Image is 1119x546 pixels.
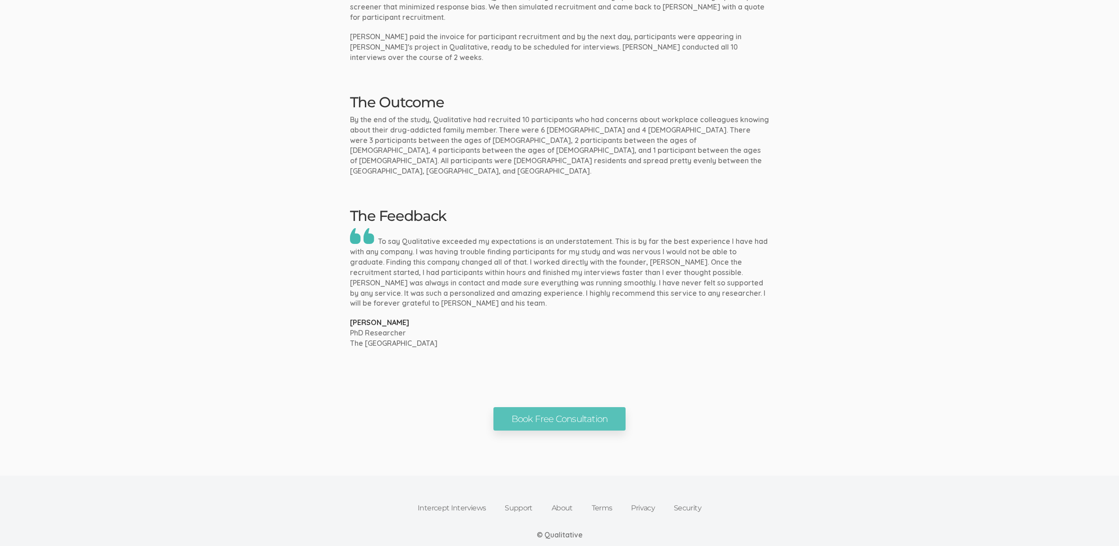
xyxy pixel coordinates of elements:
[664,498,711,518] a: Security
[350,228,361,244] img: Double quote
[537,530,583,540] div: © Qualitative
[350,208,769,224] h2: The Feedback
[350,228,769,308] p: To say Qualitative exceeded my expectations is an understatement. This is by far the best experie...
[408,498,495,518] a: Intercept Interviews
[495,498,542,518] a: Support
[1074,503,1119,546] iframe: Chat Widget
[622,498,664,518] a: Privacy
[493,407,626,431] a: Book Free Consultation
[364,228,374,244] img: Double quote
[350,94,769,110] h2: The Outcome
[350,338,769,349] p: The [GEOGRAPHIC_DATA]
[350,115,769,176] p: By the end of the study, Qualitative had recruited 10 participants who had concerns about workpla...
[350,328,769,338] p: PhD Researcher
[542,498,582,518] a: About
[350,32,769,63] p: [PERSON_NAME] paid the invoice for participant recruitment and by the next day, participants were...
[350,317,769,328] p: [PERSON_NAME]
[582,498,622,518] a: Terms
